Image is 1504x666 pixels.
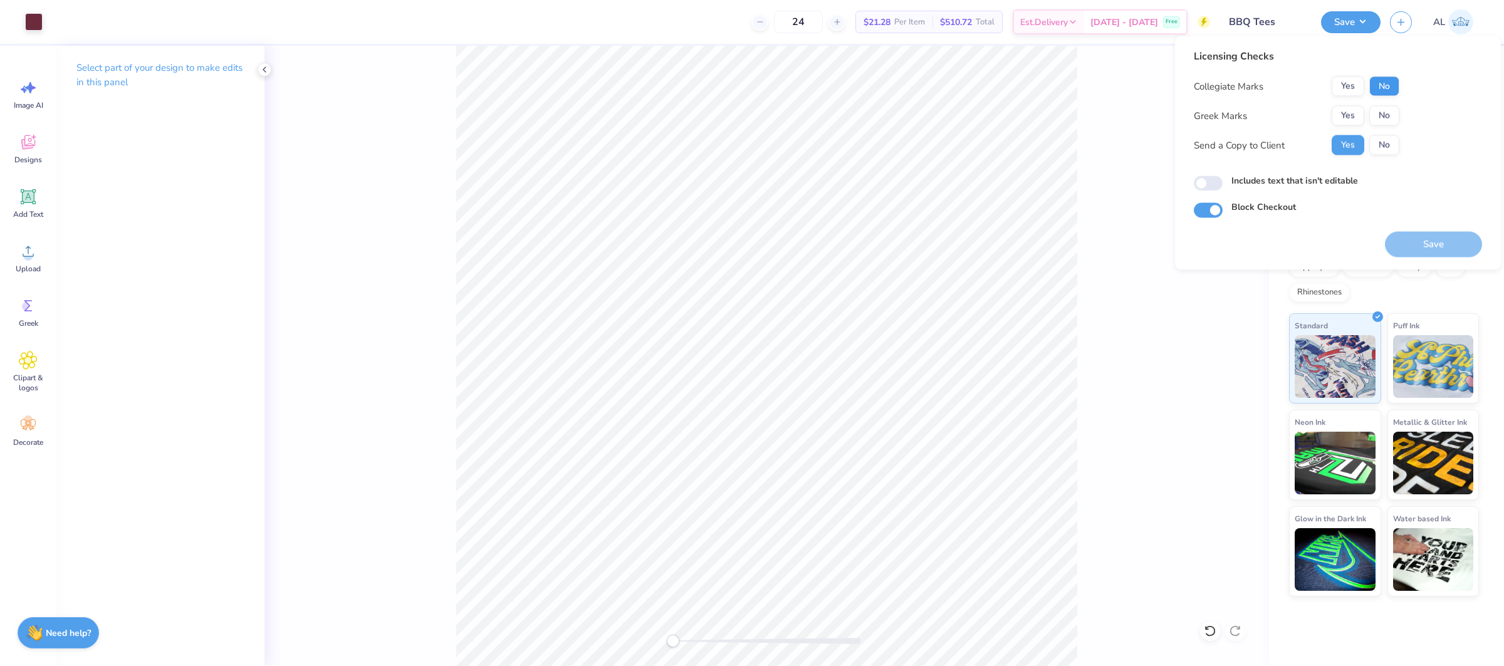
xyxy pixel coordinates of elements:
[1020,16,1068,29] span: Est. Delivery
[76,61,244,90] p: Select part of your design to make edits in this panel
[13,209,43,219] span: Add Text
[1369,76,1399,96] button: No
[1369,106,1399,126] button: No
[976,16,995,29] span: Total
[1332,135,1364,155] button: Yes
[1393,432,1474,494] img: Metallic & Glitter Ink
[1289,283,1350,302] div: Rhinestones
[774,11,823,33] input: – –
[1295,319,1328,332] span: Standard
[14,155,42,165] span: Designs
[1194,138,1285,152] div: Send a Copy to Client
[1231,174,1358,187] label: Includes text that isn't editable
[1194,49,1399,64] div: Licensing Checks
[1393,415,1467,429] span: Metallic & Glitter Ink
[1194,79,1263,93] div: Collegiate Marks
[1166,18,1178,26] span: Free
[1332,106,1364,126] button: Yes
[667,635,679,647] div: Accessibility label
[8,373,49,393] span: Clipart & logos
[1295,432,1376,494] img: Neon Ink
[1393,335,1474,398] img: Puff Ink
[1295,415,1325,429] span: Neon Ink
[1219,9,1312,34] input: Untitled Design
[14,100,43,110] span: Image AI
[1393,512,1451,525] span: Water based Ink
[1321,11,1381,33] button: Save
[940,16,972,29] span: $510.72
[1295,512,1366,525] span: Glow in the Dark Ink
[1448,9,1473,34] img: Angela Legaspi
[1194,108,1247,123] div: Greek Marks
[1393,528,1474,591] img: Water based Ink
[1295,335,1376,398] img: Standard
[1393,319,1419,332] span: Puff Ink
[1369,135,1399,155] button: No
[864,16,890,29] span: $21.28
[19,318,38,328] span: Greek
[1231,200,1296,214] label: Block Checkout
[16,264,41,274] span: Upload
[1295,528,1376,591] img: Glow in the Dark Ink
[894,16,925,29] span: Per Item
[46,627,91,639] strong: Need help?
[1433,15,1445,29] span: AL
[1332,76,1364,96] button: Yes
[1090,16,1158,29] span: [DATE] - [DATE]
[1428,9,1479,34] a: AL
[13,437,43,447] span: Decorate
